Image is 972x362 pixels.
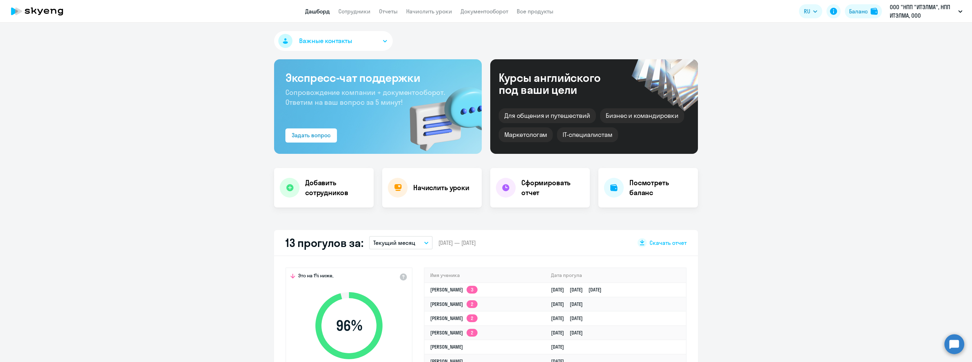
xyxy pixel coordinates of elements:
span: 96 % [308,317,390,334]
h4: Начислить уроки [413,183,469,193]
button: Балансbalance [845,4,882,18]
button: Важные контакты [274,31,393,51]
span: Это на 1% ниже, [298,272,333,281]
h4: Добавить сотрудников [305,178,368,198]
button: RU [799,4,822,18]
h4: Сформировать отчет [521,178,584,198]
span: Скачать отчет [650,239,687,247]
app-skyeng-badge: 2 [467,300,478,308]
div: IT-специалистам [557,127,618,142]
a: Все продукты [517,8,553,15]
button: ООО "НПП "ИТЭЛМА", НПП ИТЭЛМА, ООО [886,3,966,20]
img: balance [871,8,878,15]
th: Имя ученика [425,268,545,283]
div: Баланс [849,7,868,16]
a: Сотрудники [338,8,371,15]
a: [PERSON_NAME] [430,344,463,350]
h2: 13 прогулов за: [285,236,363,250]
span: RU [804,7,810,16]
app-skyeng-badge: 2 [467,314,478,322]
div: Задать вопрос [292,131,331,139]
h4: Посмотреть баланс [629,178,692,198]
button: Задать вопрос [285,128,337,143]
a: Начислить уроки [406,8,452,15]
th: Дата прогула [545,268,686,283]
a: Дашборд [305,8,330,15]
a: [PERSON_NAME]3 [430,286,478,293]
img: bg-img [399,74,482,154]
h3: Экспресс-чат поддержки [285,71,470,85]
a: [PERSON_NAME]2 [430,315,478,321]
div: Бизнес и командировки [600,108,684,123]
app-skyeng-badge: 3 [467,286,478,294]
div: Курсы английского под ваши цели [499,72,620,96]
a: [DATE][DATE] [551,301,588,307]
a: Документооборот [461,8,508,15]
span: Важные контакты [299,36,352,46]
button: Текущий месяц [369,236,433,249]
a: [DATE][DATE][DATE] [551,286,607,293]
a: Отчеты [379,8,398,15]
a: [DATE][DATE] [551,315,588,321]
a: [DATE] [551,344,570,350]
a: [DATE][DATE] [551,330,588,336]
a: [PERSON_NAME]2 [430,330,478,336]
app-skyeng-badge: 2 [467,329,478,337]
div: Маркетологам [499,127,553,142]
span: [DATE] — [DATE] [438,239,476,247]
p: ООО "НПП "ИТЭЛМА", НПП ИТЭЛМА, ООО [890,3,955,20]
a: [PERSON_NAME]2 [430,301,478,307]
p: Текущий месяц [373,239,415,247]
span: Сопровождение компании + документооборот. Ответим на ваш вопрос за 5 минут! [285,88,445,107]
div: Для общения и путешествий [499,108,596,123]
